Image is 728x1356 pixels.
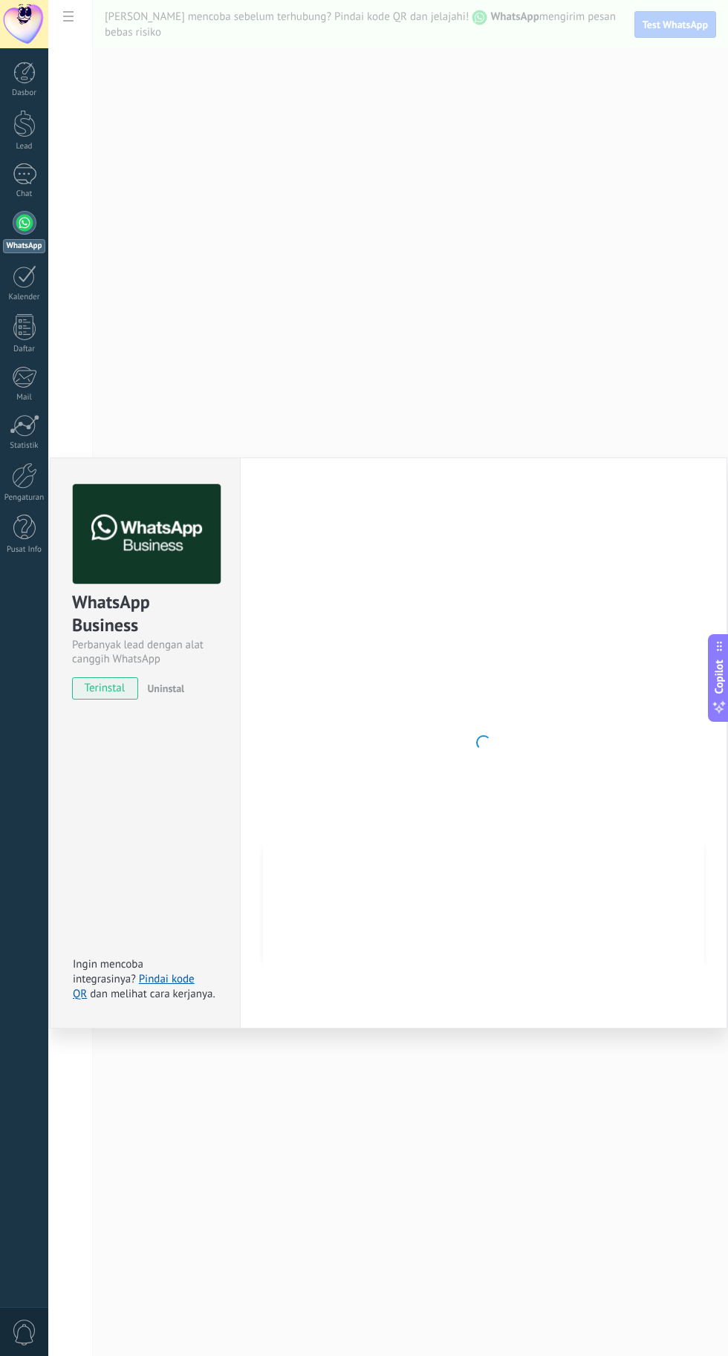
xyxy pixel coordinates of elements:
[73,677,137,700] span: terinstal
[3,545,46,555] div: Pusat Info
[72,638,218,666] div: Perbanyak lead dengan alat canggih WhatsApp
[72,590,218,638] div: WhatsApp Business
[3,393,46,402] div: Mail
[3,293,46,302] div: Kalender
[3,142,46,151] div: Lead
[3,493,46,503] div: Pengaturan
[3,441,46,451] div: Statistik
[73,957,143,986] span: Ingin mencoba integrasinya?
[73,484,221,584] img: logo_main.png
[90,987,215,1001] span: dan melihat cara kerjanya.
[3,88,46,98] div: Dasbor
[142,677,185,700] button: Uninstal
[73,972,195,1001] a: Pindai kode QR
[3,345,46,354] div: Daftar
[712,660,727,694] span: Copilot
[148,682,185,695] span: Uninstal
[3,189,46,199] div: Chat
[3,239,45,253] div: WhatsApp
